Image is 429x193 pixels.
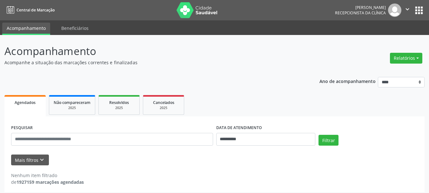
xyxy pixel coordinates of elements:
div: 2025 [103,106,135,110]
div: 2025 [148,106,179,110]
a: Beneficiários [57,23,93,34]
label: DATA DE ATENDIMENTO [216,123,262,133]
strong: 1927159 marcações agendadas [17,179,84,185]
i:  [404,6,411,13]
button: apps [413,5,425,16]
p: Acompanhe a situação das marcações correntes e finalizadas [4,59,298,66]
span: Recepcionista da clínica [335,10,386,16]
span: Agendados [15,100,36,105]
a: Central de Marcação [4,5,55,15]
div: 2025 [54,106,90,110]
span: Central de Marcação [17,7,55,13]
div: [PERSON_NAME] [335,5,386,10]
a: Acompanhamento [2,23,50,35]
button: Mais filtroskeyboard_arrow_down [11,155,49,166]
button: Relatórios [390,53,422,64]
button: Filtrar [318,135,339,146]
p: Ano de acompanhamento [319,77,376,85]
div: de [11,179,84,185]
div: Nenhum item filtrado [11,172,84,179]
img: img [388,3,401,17]
span: Resolvidos [109,100,129,105]
button:  [401,3,413,17]
span: Cancelados [153,100,174,105]
p: Acompanhamento [4,43,298,59]
i: keyboard_arrow_down [38,156,45,163]
label: PESQUISAR [11,123,33,133]
span: Não compareceram [54,100,90,105]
